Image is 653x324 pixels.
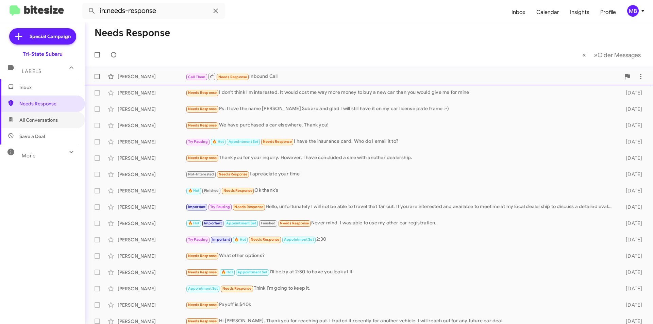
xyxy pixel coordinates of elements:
span: Not-Interested [188,172,214,176]
span: Older Messages [598,51,641,59]
div: Hello, unfortunately I will not be able to travel that far out. If you are interested and availab... [186,203,615,211]
div: We have purchased a car elsewhere. Thank you! [186,121,615,129]
div: [PERSON_NAME] [118,122,186,129]
span: » [594,51,598,59]
span: Finished [204,188,219,193]
span: Needs Response [280,221,309,225]
div: [PERSON_NAME] [118,253,186,259]
span: Needs Response [188,107,217,111]
div: [PERSON_NAME] [118,302,186,308]
span: Appointment Set [229,139,258,144]
span: Needs Response [188,90,217,95]
nav: Page navigation example [579,48,645,62]
div: Tri-State Subaru [23,51,63,57]
span: Important [204,221,222,225]
div: I don't think I'm interested. It would cost me way more money to buy a new car than you would giv... [186,89,615,97]
div: Payoff is $40k [186,301,615,309]
div: I'll be by at 2:30 to have you look at it. [186,268,615,276]
span: Needs Response [188,156,217,160]
span: Important [212,237,230,242]
span: 🔥 Hot [188,188,200,193]
div: [PERSON_NAME] [118,285,186,292]
div: [DATE] [615,236,648,243]
div: [DATE] [615,171,648,178]
span: Appointment Set [237,270,267,274]
span: Needs Response [188,123,217,127]
a: Inbox [506,2,531,22]
div: Inbound Call [186,72,620,81]
div: [PERSON_NAME] [118,106,186,113]
button: Previous [578,48,590,62]
div: [DATE] [615,155,648,161]
div: Ps: I love the name [PERSON_NAME] Subaru and glad I will still have it on my car license plate fr... [186,105,615,113]
span: Labels [22,68,41,74]
span: Appointment Set [284,237,314,242]
div: Think I'm going to keep it. [186,285,615,292]
div: Never mind. I was able to use my other car registration. [186,219,615,227]
span: Needs Response [19,100,77,107]
span: Insights [565,2,595,22]
div: [PERSON_NAME] [118,204,186,210]
span: Important [188,205,206,209]
div: [PERSON_NAME] [118,89,186,96]
div: What other options? [186,252,615,260]
div: I apreaciate your time [186,170,615,178]
span: Needs Response [188,319,217,323]
span: Needs Response [219,172,248,176]
span: Needs Response [223,188,252,193]
a: Profile [595,2,621,22]
span: Inbox [19,84,77,91]
span: Special Campaign [30,33,71,40]
div: [PERSON_NAME] [118,187,186,194]
input: Search [82,3,225,19]
span: Appointment Set [226,221,256,225]
span: 🔥 Hot [221,270,233,274]
span: Try Pausing [188,139,208,144]
div: [DATE] [615,220,648,227]
div: I have the insurance card. Who do I email it to? [186,138,615,146]
span: 🔥 Hot [234,237,246,242]
div: Ok thank's [186,187,615,194]
span: All Conversations [19,117,58,123]
div: 2:30 [186,236,615,243]
span: Needs Response [188,270,217,274]
div: [PERSON_NAME] [118,269,186,276]
span: Needs Response [222,286,251,291]
div: [DATE] [615,285,648,292]
div: [PERSON_NAME] [118,171,186,178]
span: 🔥 Hot [212,139,224,144]
span: Needs Response [218,75,247,79]
div: [PERSON_NAME] [118,73,186,80]
span: Needs Response [251,237,280,242]
div: [PERSON_NAME] [118,220,186,227]
div: [PERSON_NAME] [118,236,186,243]
div: [DATE] [615,122,648,129]
button: Next [590,48,645,62]
h1: Needs Response [95,28,170,38]
span: Call Them [188,75,206,79]
a: Calendar [531,2,565,22]
span: Needs Response [234,205,263,209]
div: [PERSON_NAME] [118,155,186,161]
span: Needs Response [263,139,292,144]
div: [DATE] [615,138,648,145]
span: « [582,51,586,59]
div: [DATE] [615,269,648,276]
button: MB [621,5,646,17]
div: MB [627,5,639,17]
div: [DATE] [615,106,648,113]
span: Finished [261,221,276,225]
span: More [22,153,36,159]
div: [DATE] [615,204,648,210]
div: [DATE] [615,253,648,259]
span: Try Pausing [210,205,230,209]
a: Special Campaign [9,28,76,45]
span: Appointment Set [188,286,218,291]
span: Try Pausing [188,237,208,242]
span: Needs Response [188,254,217,258]
div: [DATE] [615,187,648,194]
span: Needs Response [188,303,217,307]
